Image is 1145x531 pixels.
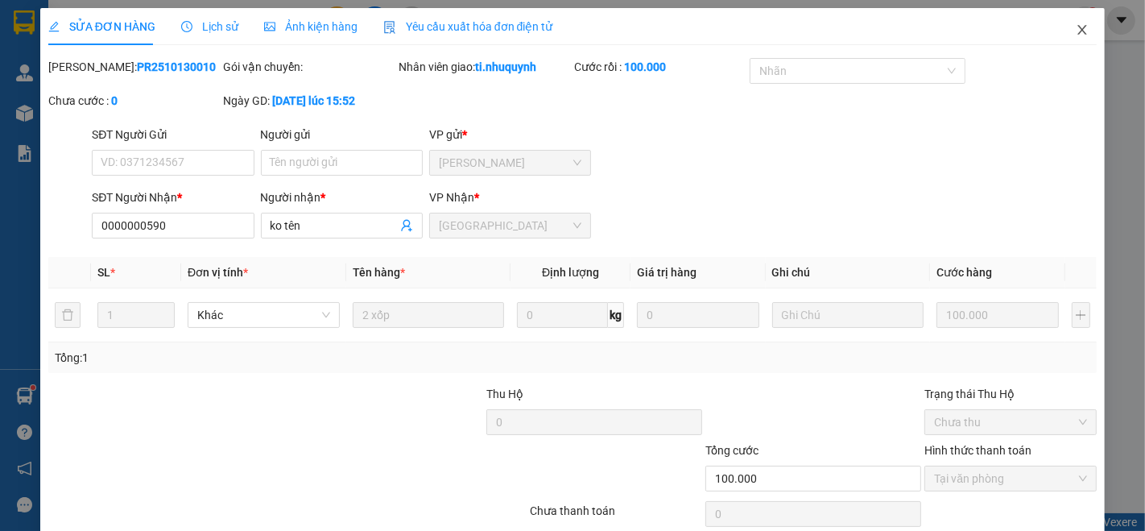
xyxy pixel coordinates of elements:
[383,20,553,33] span: Yêu cầu xuất hóa đơn điện tử
[936,266,992,279] span: Cước hàng
[934,467,1087,491] span: Tại văn phòng
[224,92,396,110] div: Ngày GD:
[48,20,155,33] span: SỬA ĐƠN HÀNG
[924,444,1031,457] label: Hình thức thanh toán
[261,126,423,143] div: Người gửi
[188,266,248,279] span: Đơn vị tính
[264,20,358,33] span: Ảnh kiện hàng
[48,58,221,76] div: [PERSON_NAME]:
[766,257,931,288] th: Ghi chú
[429,191,474,204] span: VP Nhận
[224,58,396,76] div: Gói vận chuyển:
[92,189,254,206] div: SĐT Người Nhận
[475,60,536,73] b: ti.nhuquynh
[439,151,581,175] span: Phan Rang
[55,302,81,328] button: delete
[772,302,924,328] input: Ghi Chú
[261,189,423,206] div: Người nhận
[92,126,254,143] div: SĐT Người Gửi
[934,410,1087,434] span: Chưa thu
[48,92,221,110] div: Chưa cước :
[264,21,275,32] span: picture
[137,60,216,73] b: PR2510130010
[574,58,746,76] div: Cước rồi :
[542,266,599,279] span: Định lượng
[608,302,624,328] span: kg
[705,444,759,457] span: Tổng cước
[197,303,330,327] span: Khác
[48,21,60,32] span: edit
[181,20,238,33] span: Lịch sử
[486,388,523,400] span: Thu Hộ
[439,214,581,238] span: Sài Gòn
[624,60,666,73] b: 100.000
[1076,23,1089,36] span: close
[1072,302,1091,328] button: plus
[637,266,697,279] span: Giá trị hàng
[400,219,413,232] span: user-add
[383,21,396,34] img: icon
[637,302,759,328] input: 0
[936,302,1058,328] input: 0
[97,266,110,279] span: SL
[353,266,405,279] span: Tên hàng
[353,302,505,328] input: VD: Bàn, Ghế
[399,58,571,76] div: Nhân viên giao:
[273,94,356,107] b: [DATE] lúc 15:52
[55,349,443,367] div: Tổng: 1
[1060,8,1105,53] button: Close
[924,385,1097,403] div: Trạng thái Thu Hộ
[111,94,118,107] b: 0
[181,21,192,32] span: clock-circle
[529,502,705,530] div: Chưa thanh toán
[429,126,591,143] div: VP gửi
